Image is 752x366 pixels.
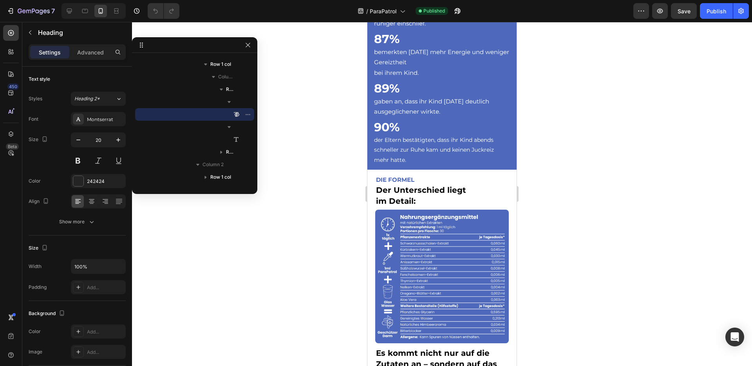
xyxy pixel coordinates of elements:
[370,7,397,15] span: ParaPatrol
[29,215,126,229] button: Show more
[7,76,122,93] span: gaben an, dass ihr Kind [DATE] deutlich ausgeglichener wirkte.
[29,284,47,291] div: Padding
[59,218,96,226] div: Show more
[7,59,32,74] span: 89%
[29,196,51,207] div: Align
[29,95,42,102] div: Styles
[38,28,123,37] p: Heading
[77,48,104,56] p: Advanced
[29,348,42,355] div: Image
[29,178,41,185] div: Color
[29,263,42,270] div: Width
[218,73,234,81] span: Column
[202,161,224,169] span: Column 2
[71,259,125,274] input: Auto
[29,243,49,254] div: Size
[210,60,231,68] span: Row 1 col
[9,163,99,173] strong: Der Unterschied liegt
[678,8,691,14] span: Save
[87,349,124,356] div: Add...
[29,308,67,319] div: Background
[7,10,32,24] span: 87%
[7,47,51,54] span: bei ihrem Kind.
[29,76,50,83] div: Text style
[707,7,726,15] div: Publish
[226,85,234,93] span: Row 2 cols
[29,116,38,123] div: Font
[725,328,744,346] div: Open Intercom Messenger
[367,22,517,366] iframe: Design area
[9,174,48,184] strong: im Detail:
[9,154,47,161] strong: DIE FORMEL
[29,328,41,335] div: Color
[210,173,231,181] span: Row 1 col
[74,95,100,102] span: Heading 2*
[423,7,445,14] span: Published
[366,7,368,15] span: /
[148,3,179,19] div: Undo/Redo
[700,3,733,19] button: Publish
[9,326,130,358] strong: Es kommt nicht nur auf die Zutaten an – sondern auf das perfekte Zusammenspiel.
[3,3,58,19] button: 7
[7,114,127,141] span: der Eltern bestätigten, dass ihr Kind abends schneller zur Ruhe kam und keinen Juckreiz mehr hatte.
[87,328,124,335] div: Add...
[71,92,126,106] button: Heading 2*
[7,26,142,44] span: bemerkten [DATE] mehr Energie und weniger Gereiztheit
[671,3,697,19] button: Save
[6,143,19,150] div: Beta
[7,98,32,112] span: 90%
[7,83,19,90] div: 450
[51,6,55,16] p: 7
[226,148,234,156] span: Row 2 cols
[8,188,141,321] img: gempages_569050385331782688-345815e3-5654-4b27-ac27-74b4dbfd2db8.png
[87,178,124,185] div: 242424
[29,134,49,145] div: Size
[87,116,124,123] div: Montserrat
[87,284,124,291] div: Add...
[39,48,61,56] p: Settings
